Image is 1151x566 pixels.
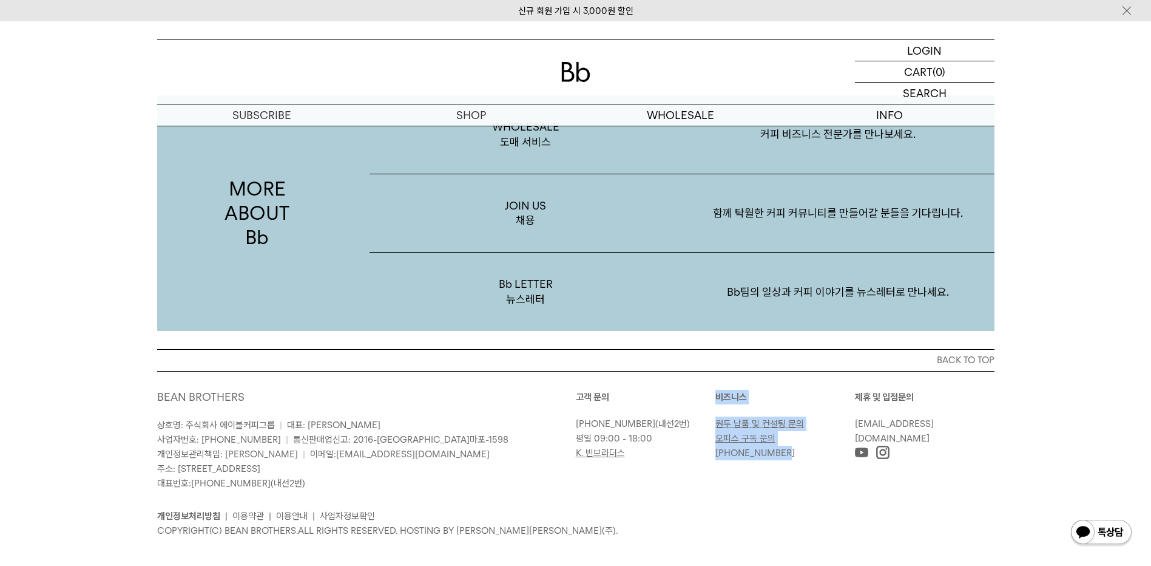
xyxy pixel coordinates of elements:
[157,434,281,445] span: 사업자번호: [PHONE_NUMBER]
[682,182,994,245] p: 함께 탁월한 커피 커뮤니티를 만들어갈 분들을 기다립니다.
[1070,519,1133,548] img: 카카오톡 채널 1:1 채팅 버튼
[370,95,682,174] p: WHOLESALE 도매 서비스
[904,61,933,82] p: CART
[157,349,994,371] button: BACK TO TOP
[191,478,271,489] a: [PHONE_NUMBER]
[370,253,994,331] a: Bb LETTER뉴스레터 Bb팀의 일상과 커피 이야기를 뉴스레터로 만나세요.
[715,418,804,429] a: 원두 납품 및 컨설팅 문의
[907,40,942,61] p: LOGIN
[855,390,994,404] p: 제휴 및 입점문의
[715,433,775,444] a: 오피스 구독 문의
[370,253,682,331] p: Bb LETTER 뉴스레터
[855,418,934,444] a: [EMAIL_ADDRESS][DOMAIN_NAME]
[576,104,785,126] p: WHOLESALE
[576,448,625,459] a: K. 빈브라더스
[276,511,308,522] a: 이용안내
[715,390,855,404] p: 비즈니스
[310,449,490,460] span: 이메일:
[561,62,590,82] img: 로고
[157,95,357,331] p: MORE ABOUT Bb
[576,390,715,404] p: 고객 문의
[157,523,994,538] p: COPYRIGHT(C) BEAN BROTHERS. ALL RIGHTS RESERVED. HOSTING BY [PERSON_NAME][PERSON_NAME](주).
[855,61,994,83] a: CART (0)
[157,420,275,431] span: 상호명: 주식회사 에이블커피그룹
[157,449,298,460] span: 개인정보관리책임: [PERSON_NAME]
[933,61,945,82] p: (0)
[280,420,282,431] span: |
[370,95,994,174] a: WHOLESALE도매 서비스 커피 비즈니스 전문가를 만나보세요.
[303,449,305,460] span: |
[366,104,576,126] a: SHOP
[232,511,264,522] a: 이용약관
[225,509,228,523] li: |
[682,103,994,166] p: 커피 비즈니스 전문가를 만나보세요.
[286,434,288,445] span: |
[157,390,245,403] a: BEAN BROTHERS
[682,261,994,324] p: Bb팀의 일상과 커피 이야기를 뉴스레터로 만나세요.
[293,434,508,445] span: 통신판매업신고: 2016-[GEOGRAPHIC_DATA]마포-1598
[370,174,682,253] p: JOIN US 채용
[287,420,380,431] span: 대표: [PERSON_NAME]
[320,511,375,522] a: 사업자정보확인
[576,417,709,431] p: (내선2번)
[576,431,709,446] p: 평일 09:00 - 18:00
[312,509,315,523] li: |
[903,83,947,104] p: SEARCH
[157,511,220,522] a: 개인정보처리방침
[157,463,260,474] span: 주소: [STREET_ADDRESS]
[269,509,271,523] li: |
[370,174,994,253] a: JOIN US채용 함께 탁월한 커피 커뮤니티를 만들어갈 분들을 기다립니다.
[157,478,305,489] span: 대표번호: (내선2번)
[855,40,994,61] a: LOGIN
[518,5,633,16] a: 신규 회원 가입 시 3,000원 할인
[336,449,490,460] a: [EMAIL_ADDRESS][DOMAIN_NAME]
[715,448,795,459] a: [PHONE_NUMBER]
[157,104,366,126] a: SUBSCRIBE
[785,104,994,126] p: INFO
[576,418,655,429] a: [PHONE_NUMBER]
